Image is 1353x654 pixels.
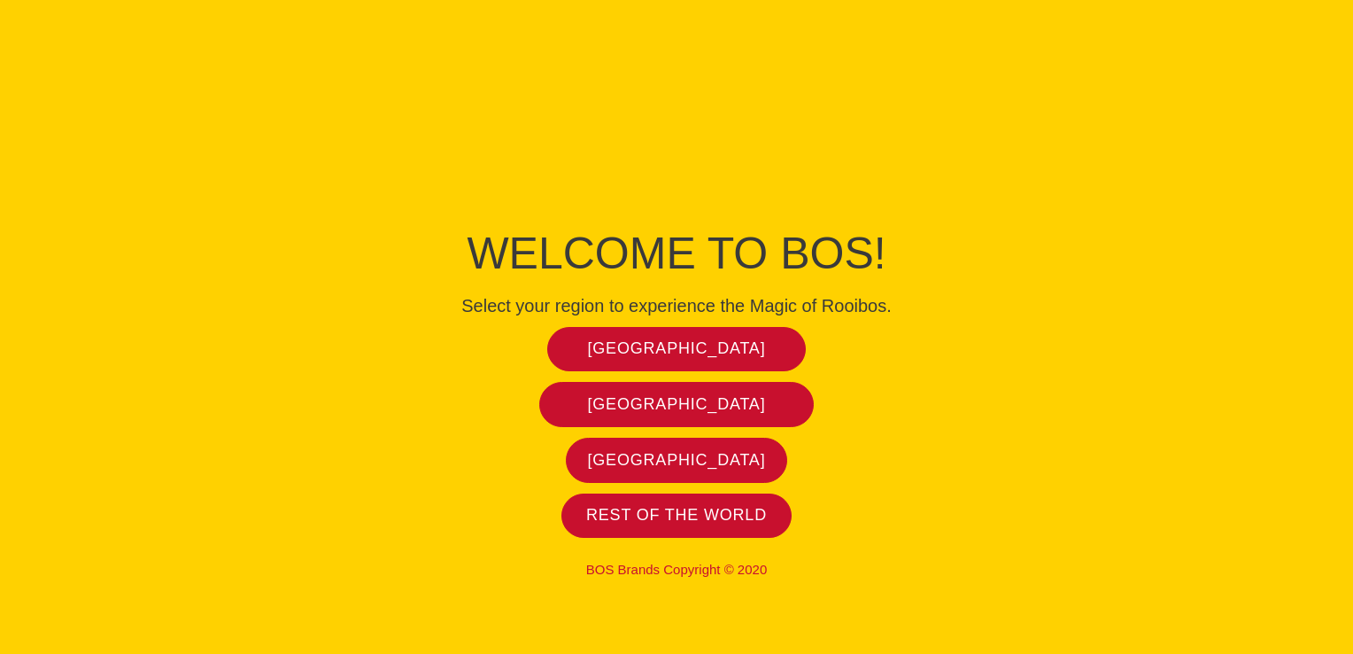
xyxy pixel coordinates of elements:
span: [GEOGRAPHIC_DATA] [588,394,766,415]
span: Rest of the world [586,505,767,526]
a: Rest of the world [561,494,792,539]
a: [GEOGRAPHIC_DATA] [547,327,807,372]
p: BOS Brands Copyright © 2020 [278,562,1075,578]
img: Bos Brands [610,70,743,203]
h1: Welcome to BOS! [278,222,1075,284]
h4: Select your region to experience the Magic of Rooibos. [278,295,1075,316]
span: [GEOGRAPHIC_DATA] [588,339,766,359]
span: [GEOGRAPHIC_DATA] [588,450,766,471]
a: [GEOGRAPHIC_DATA] [539,382,815,427]
a: [GEOGRAPHIC_DATA] [566,438,787,483]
